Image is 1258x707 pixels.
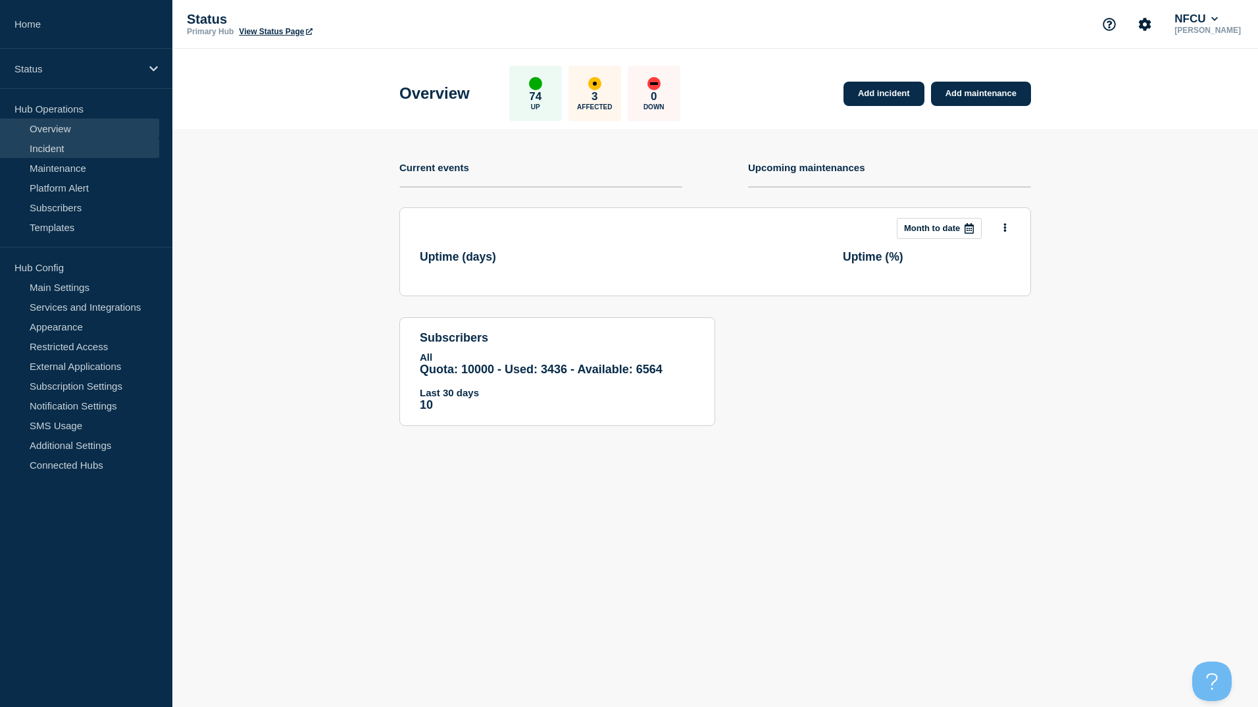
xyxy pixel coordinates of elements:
[1172,26,1244,35] p: [PERSON_NAME]
[591,90,597,103] p: 3
[420,398,695,412] p: 10
[529,90,541,103] p: 74
[843,250,903,264] h3: Uptime ( % )
[651,90,657,103] p: 0
[187,12,450,27] p: Status
[931,82,1031,106] a: Add maintenance
[1131,11,1159,38] button: Account settings
[239,27,312,36] a: View Status Page
[399,84,470,103] h1: Overview
[14,63,141,74] p: Status
[897,218,982,239] button: Month to date
[904,223,960,233] p: Month to date
[1192,662,1232,701] iframe: Help Scout Beacon - Open
[187,27,234,36] p: Primary Hub
[420,250,496,264] h3: Uptime ( days )
[420,352,695,363] p: All
[643,103,665,111] p: Down
[1172,13,1220,26] button: NFCU
[1095,11,1123,38] button: Support
[420,387,695,398] p: Last 30 days
[531,103,540,111] p: Up
[420,363,663,376] span: Quota: 10000 - Used: 3436 - Available: 6564
[647,77,661,90] div: down
[399,162,469,173] h4: Current events
[748,162,865,173] h4: Upcoming maintenances
[529,77,542,90] div: up
[420,331,695,345] h4: subscribers
[577,103,612,111] p: Affected
[843,82,924,106] a: Add incident
[588,77,601,90] div: affected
